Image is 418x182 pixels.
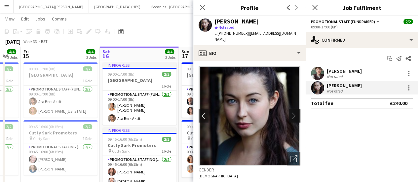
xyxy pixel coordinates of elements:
[41,39,48,44] div: BST
[23,72,97,78] h3: [GEOGRAPHIC_DATA]
[22,39,38,44] span: Week 33
[403,19,413,24] span: 2/2
[7,49,16,54] span: 4/4
[102,127,176,133] div: In progress
[218,25,234,30] span: Not rated
[83,78,92,83] span: 1 Role
[193,3,306,12] h3: Profile
[214,31,249,36] span: t. [PHONE_NUMBER]
[162,72,171,77] span: 2/2
[102,77,176,83] h3: [GEOGRAPHIC_DATA]
[187,124,221,129] span: 09:45-16:00 (6h15m)
[83,66,92,71] span: 2/2
[4,124,13,129] span: 2/2
[23,130,97,136] h3: Cutty Sark Promoters
[165,49,174,54] span: 4/4
[162,149,171,154] span: 1 Role
[49,15,69,23] a: Comms
[199,167,300,173] h3: Gender
[146,0,211,13] button: Botanics - [GEOGRAPHIC_DATA]
[214,18,259,24] div: [PERSON_NAME]
[327,74,344,79] div: Not rated
[181,120,255,177] app-job-card: 09:45-16:00 (6h15m)2/2Cutty Sark Promoters Cutty Sark1 RolePromotional Staffing (Brand Ambassador...
[327,89,344,93] div: Not rated
[23,143,97,175] app-card-role: Promotional Staffing (Brand Ambassadors)2/209:45-16:00 (6h15m)[PERSON_NAME][PERSON_NAME]
[102,142,176,148] h3: Cutty Sark Promoters
[180,52,189,60] span: 17
[4,66,13,71] span: 2/2
[19,15,31,23] a: Edit
[29,66,56,71] span: 09:00-17:00 (8h)
[23,120,97,175] app-job-card: 09:45-16:00 (6h15m)2/2Cutty Sark Promoters Cutty Sark1 RolePromotional Staffing (Brand Ambassador...
[181,130,255,136] h3: Cutty Sark Promoters
[33,15,48,23] a: Jobs
[390,100,407,106] div: £240.00
[108,72,134,77] span: 09:00-17:00 (8h)
[199,173,238,178] span: [DEMOGRAPHIC_DATA]
[83,136,92,141] span: 1 Role
[181,49,189,55] span: Sun
[101,52,110,60] span: 16
[102,91,176,125] app-card-role: Promotional Staff (Fundraiser)2/209:00-17:00 (8h)[PERSON_NAME] [PERSON_NAME]Ata Berk Aksit
[86,55,96,60] div: 2 Jobs
[327,68,362,74] div: [PERSON_NAME]
[33,136,51,141] span: Cutty Sark
[5,38,20,45] div: [DATE]
[162,84,171,89] span: 1 Role
[89,0,146,13] button: [GEOGRAPHIC_DATA] (HES)
[4,78,13,83] span: 1 Role
[181,143,255,177] app-card-role: Promotional Staffing (Brand Ambassadors)2/209:45-16:00 (6h15m)[PERSON_NAME][PERSON_NAME] [PERSON_...
[311,100,333,106] div: Total fee
[21,16,29,22] span: Edit
[187,66,213,71] span: 09:00-17:00 (8h)
[23,86,97,118] app-card-role: Promotional Staff (Fundraiser)2/209:00-17:00 (8h)Ata Berk Aksit[PERSON_NAME][US_STATE]
[22,52,29,60] span: 15
[214,31,298,42] span: | [EMAIL_ADDRESS][DOMAIN_NAME]
[306,32,418,48] div: Confirmed
[3,15,17,23] a: View
[52,16,67,22] span: Comms
[29,124,63,129] span: 09:45-16:00 (6h15m)
[287,152,300,165] div: Open photos pop-in
[23,49,29,55] span: Fri
[86,49,95,54] span: 4/4
[4,136,13,141] span: 1 Role
[181,72,255,78] h3: [GEOGRAPHIC_DATA]
[102,62,176,68] div: In progress
[83,124,92,129] span: 2/2
[35,16,45,22] span: Jobs
[7,55,18,60] div: 2 Jobs
[102,62,176,125] app-job-card: In progress09:00-17:00 (8h)2/2[GEOGRAPHIC_DATA]1 RolePromotional Staff (Fundraiser)2/209:00-17:00...
[165,55,175,60] div: 2 Jobs
[199,66,300,165] img: Crew avatar or photo
[108,137,142,142] span: 09:45-16:00 (6h15m)
[327,83,362,89] div: [PERSON_NAME]
[311,19,380,24] button: Promotional Staff (Fundraiser)
[162,137,171,142] span: 2/2
[306,3,418,12] h3: Job Fulfilment
[102,49,110,55] span: Sat
[181,62,255,118] app-job-card: 09:00-17:00 (8h)2/2[GEOGRAPHIC_DATA]1 RolePromotional Staff (Fundraiser)2/209:00-17:00 (8h)[PERSO...
[311,24,413,29] div: 09:00-17:00 (8h)
[181,86,255,118] app-card-role: Promotional Staff (Fundraiser)2/209:00-17:00 (8h)[PERSON_NAME][PERSON_NAME]
[5,16,15,22] span: View
[14,0,89,13] button: [GEOGRAPHIC_DATA][PERSON_NAME]
[23,62,97,118] app-job-card: 09:00-17:00 (8h)2/2[GEOGRAPHIC_DATA]1 RolePromotional Staff (Fundraiser)2/209:00-17:00 (8h)Ata Be...
[193,45,306,61] div: Bio
[311,19,375,24] span: Promotional Staff (Fundraiser)
[112,149,130,154] span: Cutty Sark
[191,136,209,141] span: Cutty Sark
